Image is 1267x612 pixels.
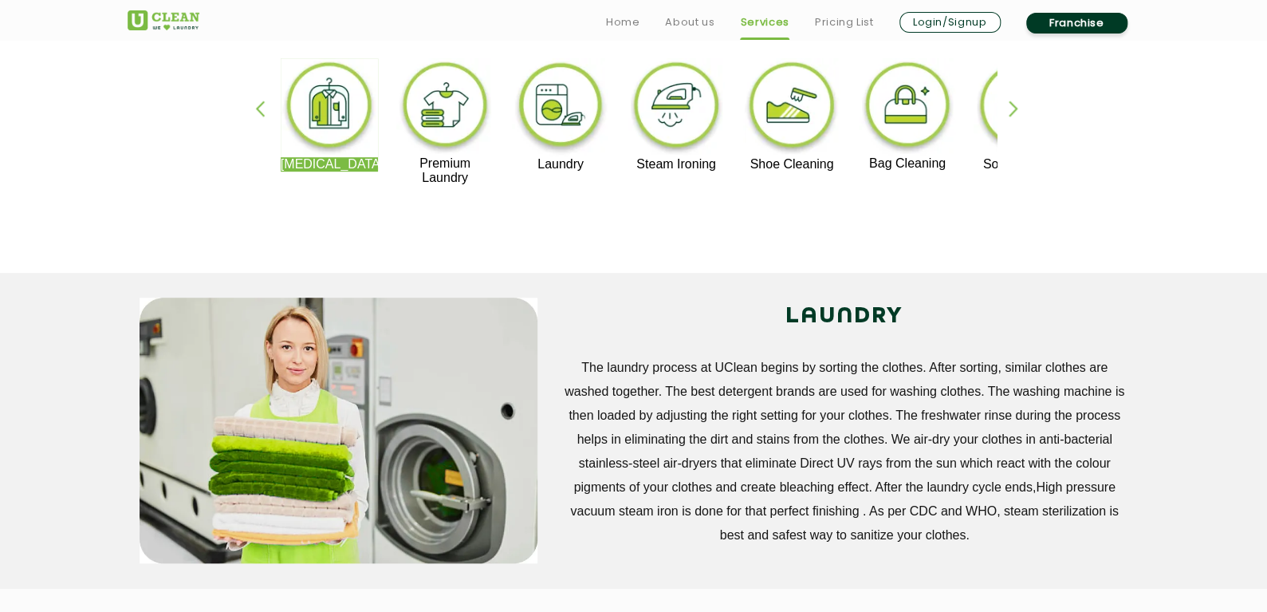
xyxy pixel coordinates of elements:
a: Services [740,13,789,32]
p: Steam Ironing [628,157,726,172]
img: service_main_image_11zon.webp [140,298,537,563]
a: Pricing List [815,13,874,32]
img: laundry_cleaning_11zon.webp [512,58,610,157]
img: steam_ironing_11zon.webp [628,58,726,157]
p: Shoe Cleaning [743,157,841,172]
p: Bag Cleaning [859,156,957,171]
a: About us [665,13,714,32]
img: sofa_cleaning_11zon.webp [974,58,1072,157]
img: UClean Laundry and Dry Cleaning [128,10,199,30]
img: shoe_cleaning_11zon.webp [743,58,841,157]
p: [MEDICAL_DATA] [281,157,379,172]
a: Franchise [1026,13,1127,34]
h2: LAUNDRY [561,298,1128,336]
a: Home [606,13,640,32]
img: bag_cleaning_11zon.webp [859,58,957,156]
p: The laundry process at UClean begins by sorting the clothes. After sorting, similar clothes are w... [561,356,1128,547]
a: Login/Signup [899,12,1001,33]
p: Laundry [512,157,610,172]
p: Premium Laundry [396,156,494,185]
img: premium_laundry_cleaning_11zon.webp [396,58,494,156]
img: dry_cleaning_11zon.webp [281,58,379,157]
p: Sofa Cleaning [974,157,1072,172]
